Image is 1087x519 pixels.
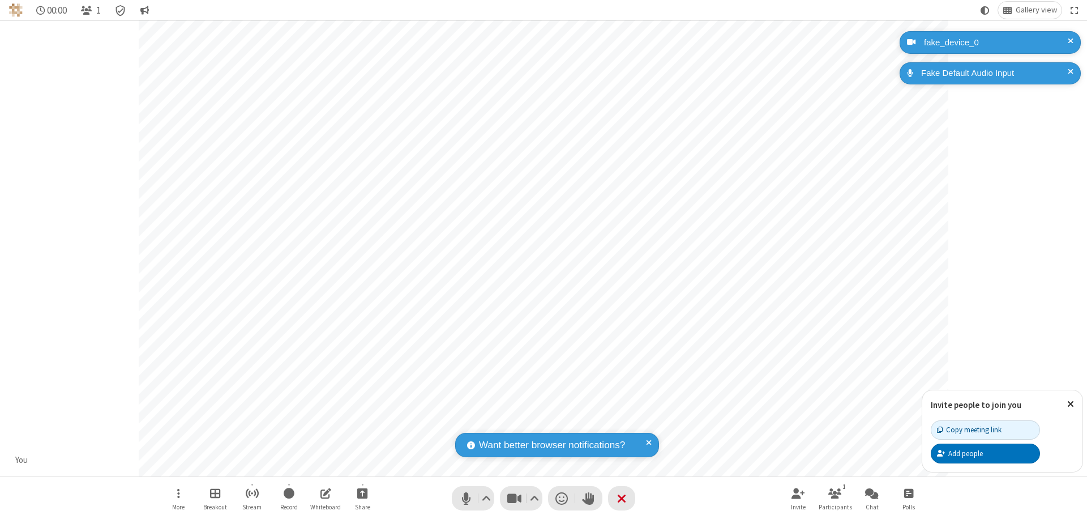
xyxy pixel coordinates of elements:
[1066,2,1083,19] button: Fullscreen
[855,482,889,514] button: Open chat
[32,2,72,19] div: Timer
[1059,390,1082,418] button: Close popover
[452,486,494,511] button: Mute (⌘+Shift+A)
[791,504,806,511] span: Invite
[135,2,153,19] button: Conversation
[96,5,101,16] span: 1
[937,424,1002,435] div: Copy meeting link
[235,482,269,514] button: Start streaming
[355,504,370,511] span: Share
[310,504,341,511] span: Whiteboard
[931,444,1040,463] button: Add people
[280,504,298,511] span: Record
[11,454,32,467] div: You
[902,504,915,511] span: Polls
[479,486,494,511] button: Audio settings
[931,399,1021,410] label: Invite people to join you
[527,486,542,511] button: Video setting
[172,504,185,511] span: More
[920,36,1072,49] div: fake_device_0
[866,504,879,511] span: Chat
[110,2,131,19] div: Meeting details Encryption enabled
[998,2,1062,19] button: Change layout
[818,482,852,514] button: Open participant list
[345,482,379,514] button: Start sharing
[47,5,67,16] span: 00:00
[608,486,635,511] button: End or leave meeting
[9,3,23,17] img: QA Selenium DO NOT DELETE OR CHANGE
[781,482,815,514] button: Invite participants (⌘+Shift+I)
[76,2,105,19] button: Open participant list
[931,420,1040,440] button: Copy meeting link
[242,504,262,511] span: Stream
[917,67,1072,80] div: Fake Default Audio Input
[575,486,602,511] button: Raise hand
[840,482,849,492] div: 1
[1016,6,1057,15] span: Gallery view
[272,482,306,514] button: Start recording
[161,482,195,514] button: Open menu
[819,504,852,511] span: Participants
[198,482,232,514] button: Manage Breakout Rooms
[548,486,575,511] button: Send a reaction
[479,438,625,453] span: Want better browser notifications?
[203,504,227,511] span: Breakout
[892,482,926,514] button: Open poll
[309,482,343,514] button: Open shared whiteboard
[500,486,542,511] button: Stop video (⌘+Shift+V)
[976,2,994,19] button: Using system theme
